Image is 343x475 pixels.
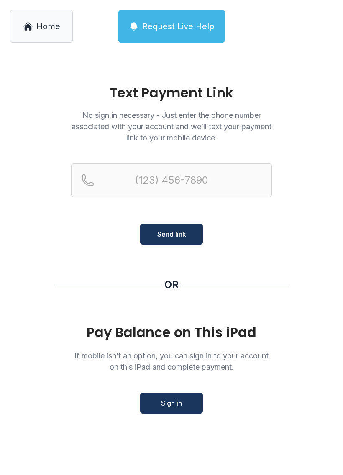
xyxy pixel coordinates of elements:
[157,229,186,239] span: Send link
[36,20,60,32] span: Home
[142,20,215,32] span: Request Live Help
[71,163,272,197] input: Reservation phone number
[71,110,272,143] p: No sign in necessary - Just enter the phone number associated with your account and we’ll text yo...
[71,325,272,340] div: Pay Balance on This iPad
[71,350,272,373] p: If mobile isn’t an option, you can sign in to your account on this iPad and complete payment.
[161,398,182,408] span: Sign in
[164,278,179,291] div: OR
[71,86,272,100] h1: Text Payment Link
